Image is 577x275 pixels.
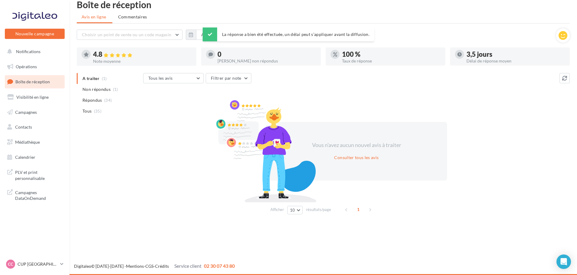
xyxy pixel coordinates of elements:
a: Crédits [155,264,169,269]
span: Non répondus [82,86,111,92]
div: Vous n'avez aucun nouvel avis à traiter [305,141,408,149]
span: 10 [290,208,295,213]
a: PLV et print personnalisable [4,166,66,184]
button: Filtrer par note [206,73,251,83]
span: Contacts [15,124,32,130]
a: Campagnes DataOnDemand [4,186,66,204]
span: résultats/page [306,207,331,213]
button: Tous les avis [143,73,204,83]
a: CGS [145,264,153,269]
span: Choisir un point de vente ou un code magasin [82,32,171,37]
button: Notifications [4,45,63,58]
p: CUP [GEOGRAPHIC_DATA] [18,261,58,267]
span: © [DATE]-[DATE] - - - [74,264,235,269]
div: [PERSON_NAME] non répondus [218,59,316,63]
button: Choisir un point de vente ou un code magasin [77,30,182,40]
div: 4.8 [93,51,192,58]
span: Opérations [16,64,37,69]
a: Médiathèque [4,136,66,149]
span: Service client [174,263,201,269]
span: Tous les avis [148,75,173,81]
a: Calendrier [4,151,66,164]
button: 10 [287,206,303,214]
div: Délai de réponse moyen [466,59,565,63]
span: (35) [94,109,102,114]
div: 100 % [342,51,440,58]
div: La réponse a bien été effectuée, un délai peut s’appliquer avant la diffusion. [203,27,374,41]
span: Visibilité en ligne [16,94,49,100]
a: Opérations [4,60,66,73]
span: Campagnes DataOnDemand [15,188,62,201]
button: Au total [196,30,222,40]
span: Commentaires [118,14,147,20]
a: CC CUP [GEOGRAPHIC_DATA] [5,258,65,270]
div: 3,5 jours [466,51,565,58]
div: Note moyenne [93,59,192,63]
span: PLV et print personnalisable [15,168,62,181]
a: Visibilité en ligne [4,91,66,104]
a: Mentions [126,264,144,269]
button: Au total [186,30,222,40]
span: Médiathèque [15,139,40,145]
a: Campagnes [4,106,66,119]
a: Boîte de réception [4,75,66,88]
span: Afficher [270,207,284,213]
span: (34) [104,98,112,103]
span: Calendrier [15,155,35,160]
div: 0 [218,51,316,58]
span: Tous [82,108,92,114]
button: Nouvelle campagne [5,29,65,39]
a: Digitaleo [74,264,91,269]
button: Consulter tous les avis [332,154,381,161]
span: 02 30 07 43 80 [204,263,235,269]
span: Campagnes [15,109,37,114]
span: 1 [353,205,363,214]
span: Boîte de réception [15,79,50,84]
span: (1) [113,87,118,92]
span: Répondus [82,97,102,103]
span: Notifications [16,49,40,54]
a: Contacts [4,121,66,133]
span: CC [8,261,13,267]
div: Taux de réponse [342,59,440,63]
div: Open Intercom Messenger [556,254,571,269]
